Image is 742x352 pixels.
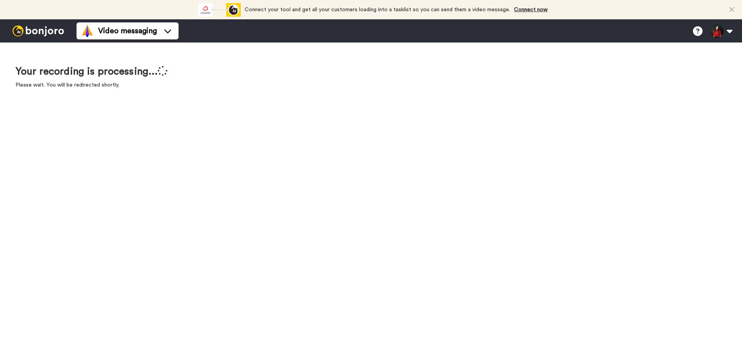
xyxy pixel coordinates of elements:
div: animation [198,3,241,17]
a: Connect now [514,7,548,12]
img: vm-color.svg [81,25,94,37]
h1: Your recording is processing... [15,66,168,77]
span: Connect your tool and get all your customers loading into a tasklist so you can send them a video... [245,7,510,12]
span: Video messaging [98,26,157,36]
p: Please wait. You will be redirected shortly. [15,81,168,89]
img: bj-logo-header-white.svg [9,26,67,36]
